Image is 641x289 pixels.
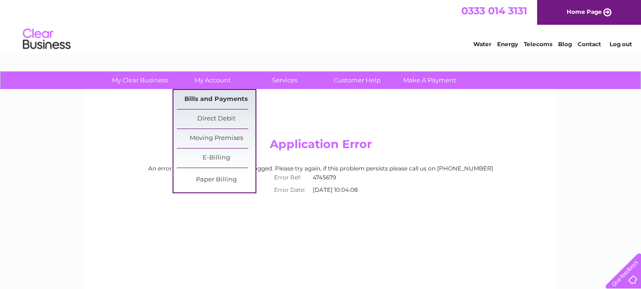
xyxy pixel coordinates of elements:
[610,40,632,48] a: Log out
[461,5,527,17] a: 0333 014 3131
[497,40,518,48] a: Energy
[310,171,372,184] td: 4745679
[524,40,552,48] a: Telecoms
[390,71,469,89] a: Make A Payment
[473,40,491,48] a: Water
[318,71,397,89] a: Customer Help
[269,171,310,184] th: Error Ref:
[101,71,179,89] a: My Clear Business
[269,184,310,196] th: Error Date:
[177,149,255,168] a: E-Billing
[94,165,548,196] div: An error has occurred and has been logged. Please try again, if this problem persists please call...
[578,40,601,48] a: Contact
[177,129,255,148] a: Moving Premises
[177,90,255,109] a: Bills and Payments
[177,110,255,129] a: Direct Debit
[177,170,255,189] a: Paper Billing
[22,25,71,54] img: logo.png
[96,5,546,46] div: Clear Business is a trading name of Verastar Limited (registered in [GEOGRAPHIC_DATA] No. 3667643...
[245,71,324,89] a: Services
[558,40,572,48] a: Blog
[94,138,548,156] h2: Application Error
[173,71,252,89] a: My Account
[310,184,372,196] td: [DATE] 10:04:08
